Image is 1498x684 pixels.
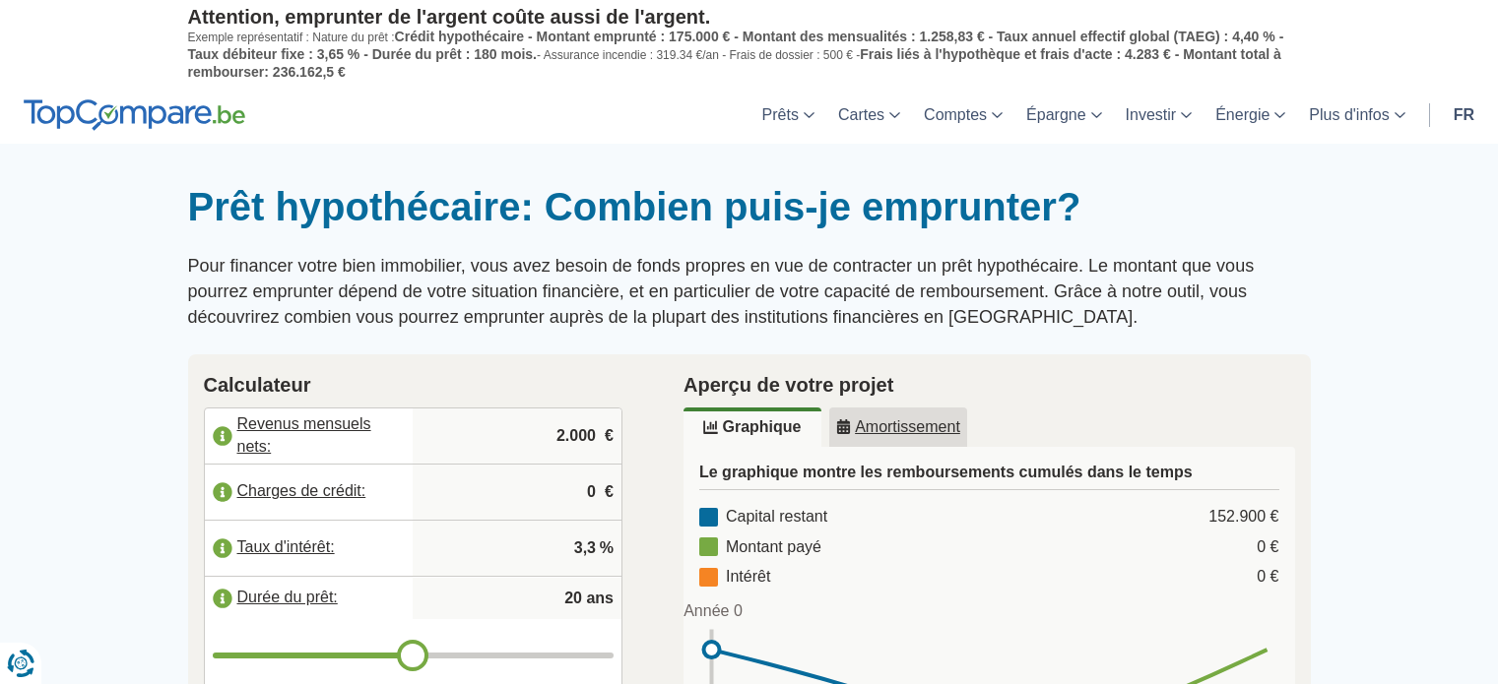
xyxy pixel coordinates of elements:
h2: Aperçu de votre projet [684,370,1295,400]
span: € [605,481,614,504]
span: Crédit hypothécaire - Montant emprunté : 175.000 € - Montant des mensualités : 1.258,83 € - Taux ... [188,29,1284,62]
h2: Calculateur [204,370,623,400]
input: | [421,522,614,575]
a: Comptes [912,86,1014,144]
span: € [605,425,614,448]
label: Durée du prêt: [205,577,414,620]
h1: Prêt hypothécaire: Combien puis-je emprunter? [188,183,1311,230]
a: Plus d'infos [1297,86,1416,144]
a: Cartes [826,86,912,144]
a: Épargne [1014,86,1114,144]
u: Graphique [703,419,801,435]
a: fr [1442,86,1486,144]
div: Montant payé [699,536,821,559]
p: Pour financer votre bien immobilier, vous avez besoin de fonds propres en vue de contracter un pr... [188,254,1311,330]
div: 0 € [1257,566,1278,589]
div: Capital restant [699,506,827,529]
u: Amortissement [836,419,960,435]
a: Énergie [1204,86,1297,144]
span: % [600,537,614,560]
span: Frais liés à l'hypothèque et frais d'acte : 4.283 € - Montant total à rembourser: 236.162,5 € [188,46,1281,80]
a: Prêts [750,86,826,144]
p: Exemple représentatif : Nature du prêt : - Assurance incendie : 319.34 €/an - Frais de dossier : ... [188,29,1311,81]
input: | [421,466,614,519]
label: Taux d'intérêt: [205,527,414,570]
img: TopCompare [24,99,245,131]
h3: Le graphique montre les remboursements cumulés dans le temps [699,463,1279,490]
a: Investir [1114,86,1205,144]
input: | [421,409,614,463]
label: Revenus mensuels nets: [205,414,414,458]
div: 0 € [1257,536,1278,559]
label: Charges de crédit: [205,470,414,514]
span: ans [586,588,614,610]
div: 152.900 € [1208,506,1278,529]
p: Attention, emprunter de l'argent coûte aussi de l'argent. [188,5,1311,29]
div: Intérêt [699,566,770,589]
